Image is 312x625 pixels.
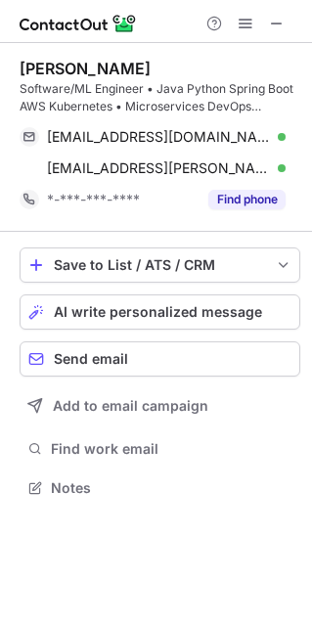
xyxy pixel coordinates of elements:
button: save-profile-one-click [20,247,300,283]
button: Reveal Button [208,190,286,209]
div: Software/ML Engineer • Java Python Spring Boot AWS Kubernetes • Microservices DevOps [PERSON_NAME... [20,80,300,115]
button: Find work email [20,435,300,463]
img: ContactOut v5.3.10 [20,12,137,35]
button: AI write personalized message [20,294,300,330]
button: Send email [20,341,300,377]
button: Notes [20,474,300,502]
span: Find work email [51,440,292,458]
span: Send email [54,351,128,367]
span: Add to email campaign [53,398,208,414]
div: Save to List / ATS / CRM [54,257,266,273]
span: AI write personalized message [54,304,262,320]
div: [PERSON_NAME] [20,59,151,78]
span: [EMAIL_ADDRESS][DOMAIN_NAME] [47,128,271,146]
button: Add to email campaign [20,388,300,424]
span: [EMAIL_ADDRESS][PERSON_NAME][DOMAIN_NAME] [47,159,271,177]
span: Notes [51,479,292,497]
